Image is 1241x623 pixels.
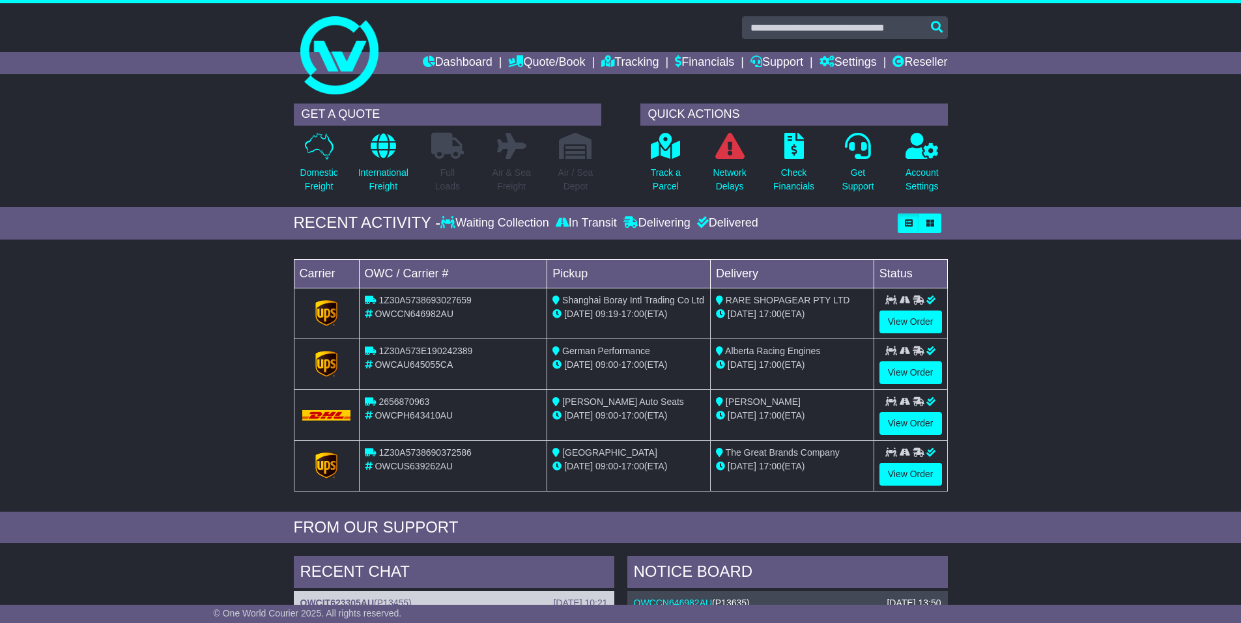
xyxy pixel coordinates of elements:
a: Track aParcel [650,132,681,201]
a: InternationalFreight [358,132,409,201]
span: 09:19 [595,309,618,319]
a: Support [750,52,803,74]
p: Domestic Freight [300,166,337,193]
span: 1Z30A573E190242389 [378,346,472,356]
a: DomesticFreight [299,132,338,201]
div: QUICK ACTIONS [640,104,948,126]
a: OWCCN646982AU [634,598,713,608]
a: Financials [675,52,734,74]
div: (ETA) [716,358,868,372]
span: OWCCN646982AU [375,309,453,319]
div: Waiting Collection [440,216,552,230]
img: GetCarrierServiceLogo [315,452,337,478]
span: Alberta Racing Engines [725,346,820,356]
span: 17:00 [759,410,782,421]
span: OWCUS639262AU [375,461,453,471]
div: (ETA) [716,307,868,321]
span: RARE SHOPAGEAR PTY LTD [726,295,850,305]
span: [DATE] [728,309,756,319]
span: 17:00 [759,309,782,319]
div: RECENT ACTIVITY - [294,214,441,232]
td: Pickup [547,259,711,288]
span: 2656870963 [378,396,429,407]
a: View Order [879,311,942,333]
span: 17:00 [621,309,644,319]
p: Air & Sea Freight [492,166,531,193]
td: OWC / Carrier # [359,259,547,288]
div: NOTICE BOARD [627,556,948,591]
a: View Order [879,361,942,384]
span: P13455 [377,598,408,608]
div: [DATE] 13:50 [887,598,941,609]
span: P13635 [715,598,747,608]
span: 17:00 [759,359,782,370]
img: GetCarrierServiceLogo [315,351,337,377]
div: ( ) [300,598,608,609]
span: [DATE] [728,410,756,421]
span: [DATE] [564,461,593,471]
span: 17:00 [759,461,782,471]
td: Carrier [294,259,359,288]
a: NetworkDelays [712,132,747,201]
a: Reseller [892,52,947,74]
p: Air / Sea Depot [558,166,593,193]
span: [GEOGRAPHIC_DATA] [562,447,657,458]
span: [PERSON_NAME] Auto Seats [562,396,684,407]
span: 09:00 [595,410,618,421]
span: OWCPH643410AU [375,410,453,421]
a: Settings [820,52,877,74]
div: RECENT CHAT [294,556,614,591]
div: (ETA) [716,460,868,473]
a: View Order [879,463,942,486]
div: - (ETA) [552,358,705,372]
div: In Transit [552,216,620,230]
p: Track a Parcel [651,166,681,193]
span: OWCAU645055CA [375,359,453,370]
p: Full Loads [431,166,464,193]
span: © One World Courier 2025. All rights reserved. [214,608,402,618]
div: FROM OUR SUPPORT [294,518,948,537]
a: Tracking [601,52,659,74]
div: Delivered [694,216,758,230]
a: AccountSettings [905,132,939,201]
p: Check Financials [773,166,814,193]
span: [DATE] [564,309,593,319]
a: Dashboard [423,52,492,74]
a: View Order [879,412,942,435]
span: 09:00 [595,359,618,370]
span: [DATE] [564,410,593,421]
span: 1Z30A5738690372586 [378,447,471,458]
span: 09:00 [595,461,618,471]
td: Delivery [710,259,874,288]
a: GetSupport [841,132,874,201]
span: 17:00 [621,410,644,421]
div: GET A QUOTE [294,104,601,126]
span: The Great Brands Company [726,447,840,458]
span: 17:00 [621,359,644,370]
span: 1Z30A5738693027659 [378,295,471,305]
div: ( ) [634,598,941,609]
div: [DATE] 10:21 [553,598,607,609]
p: Network Delays [713,166,746,193]
p: International Freight [358,166,408,193]
div: - (ETA) [552,409,705,422]
img: GetCarrierServiceLogo [315,300,337,326]
span: Shanghai Boray Intl Trading Co Ltd [562,295,704,305]
a: CheckFinancials [773,132,815,201]
span: [DATE] [728,461,756,471]
a: Quote/Book [508,52,585,74]
div: - (ETA) [552,307,705,321]
p: Get Support [842,166,874,193]
a: OWCIT623305AU [300,598,375,608]
div: (ETA) [716,409,868,422]
div: - (ETA) [552,460,705,473]
td: Status [874,259,947,288]
div: Delivering [620,216,694,230]
span: [DATE] [564,359,593,370]
p: Account Settings [906,166,939,193]
span: 17:00 [621,461,644,471]
span: German Performance [562,346,650,356]
img: DHL.png [302,410,351,421]
span: [DATE] [728,359,756,370]
span: [PERSON_NAME] [726,396,801,407]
